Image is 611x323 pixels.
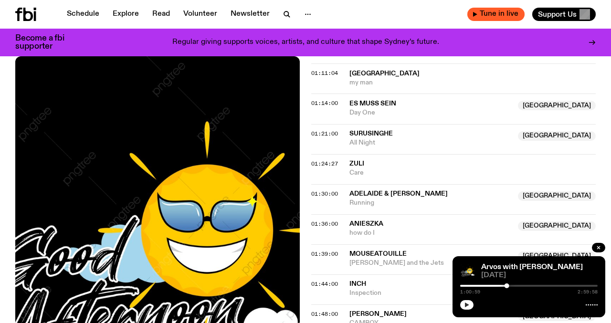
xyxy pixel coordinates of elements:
button: On AirM5Tune in live [467,8,525,21]
img: A stock image of a grinning sun with sunglasses, with the text Good Afternoon in cursive [460,264,475,279]
span: [PERSON_NAME] and the Jets [349,259,512,268]
span: 01:48:00 [311,310,338,318]
button: 01:14:00 [311,101,338,106]
button: 01:11:04 [311,71,338,76]
a: Volunteer [178,8,223,21]
span: Surusinghe [349,130,393,137]
span: my man [349,78,596,87]
a: Schedule [61,8,105,21]
a: Newsletter [225,8,275,21]
button: Support Us [532,8,596,21]
span: [GEOGRAPHIC_DATA] [518,221,596,231]
span: ZULI [349,160,364,167]
span: [DATE] [481,272,598,279]
span: Inch [349,281,366,287]
button: 01:24:27 [311,161,338,167]
button: 01:44:00 [311,281,338,287]
span: Running [349,198,512,208]
span: 01:11:04 [311,69,338,77]
span: Es Muss Sein [349,100,396,107]
span: 01:30:00 [311,190,338,198]
span: 01:14:00 [311,99,338,107]
span: 1:00:59 [460,290,480,294]
span: 01:21:00 [311,130,338,137]
span: Day One [349,108,512,117]
span: All Night [349,138,512,147]
span: Anieszka [349,220,383,227]
a: Explore [107,8,145,21]
span: [GEOGRAPHIC_DATA] [518,191,596,201]
a: Arvos with [PERSON_NAME] [481,263,583,271]
span: 01:36:00 [311,220,338,228]
span: 01:44:00 [311,280,338,288]
span: [GEOGRAPHIC_DATA] [518,131,596,141]
span: how do I [349,229,512,238]
button: 01:21:00 [311,131,338,136]
span: Tune in live [478,10,520,18]
span: 01:24:27 [311,160,338,167]
button: 01:36:00 [311,221,338,227]
span: Mouseatouille [349,250,407,257]
span: 01:39:00 [311,250,338,258]
span: Support Us [538,10,577,19]
span: [GEOGRAPHIC_DATA] [518,251,596,261]
button: 01:48:00 [311,312,338,317]
span: [GEOGRAPHIC_DATA] [518,101,596,110]
button: 01:30:00 [311,191,338,197]
span: [PERSON_NAME] [349,311,407,317]
span: Inspection [349,289,596,298]
h3: Become a fbi supporter [15,34,76,51]
span: Adelaide & [PERSON_NAME] [349,190,448,197]
span: [GEOGRAPHIC_DATA] [349,70,420,77]
a: Read [147,8,176,21]
p: Regular giving supports voices, artists, and culture that shape Sydney’s future. [172,38,439,47]
button: 01:39:00 [311,251,338,257]
span: Care [349,168,596,177]
span: 2:59:58 [578,290,598,294]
